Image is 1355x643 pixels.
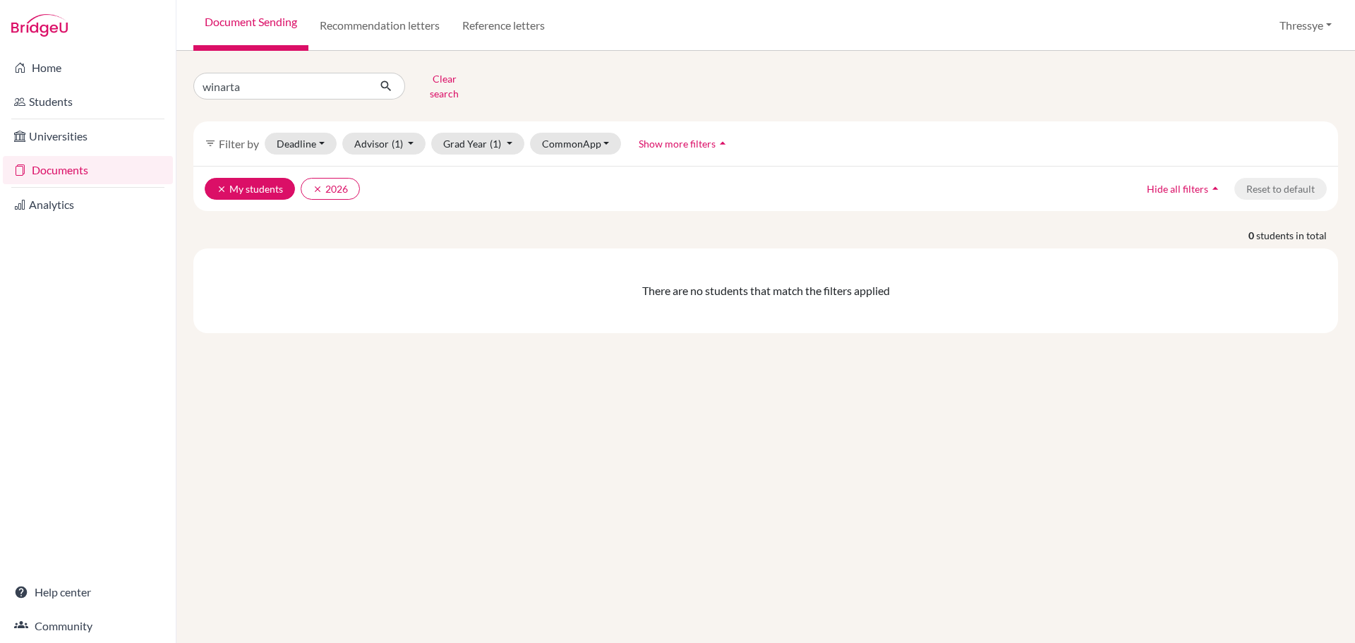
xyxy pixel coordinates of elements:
[3,191,173,219] a: Analytics
[205,178,295,200] button: clearMy students
[3,54,173,82] a: Home
[716,136,730,150] i: arrow_drop_up
[219,137,259,150] span: Filter by
[3,612,173,640] a: Community
[1208,181,1222,196] i: arrow_drop_up
[1234,178,1327,200] button: Reset to default
[217,184,227,194] i: clear
[3,578,173,606] a: Help center
[313,184,323,194] i: clear
[301,178,360,200] button: clear2026
[342,133,426,155] button: Advisor(1)
[627,133,742,155] button: Show more filtersarrow_drop_up
[11,14,68,37] img: Bridge-U
[1135,178,1234,200] button: Hide all filtersarrow_drop_up
[193,73,368,100] input: Find student by name...
[639,138,716,150] span: Show more filters
[205,138,216,149] i: filter_list
[1147,183,1208,195] span: Hide all filters
[1273,12,1338,39] button: Thressye
[265,133,337,155] button: Deadline
[199,282,1332,299] div: There are no students that match the filters applied
[431,133,524,155] button: Grad Year(1)
[405,68,483,104] button: Clear search
[490,138,501,150] span: (1)
[1256,228,1338,243] span: students in total
[3,88,173,116] a: Students
[3,156,173,184] a: Documents
[3,122,173,150] a: Universities
[392,138,403,150] span: (1)
[530,133,622,155] button: CommonApp
[1248,228,1256,243] strong: 0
